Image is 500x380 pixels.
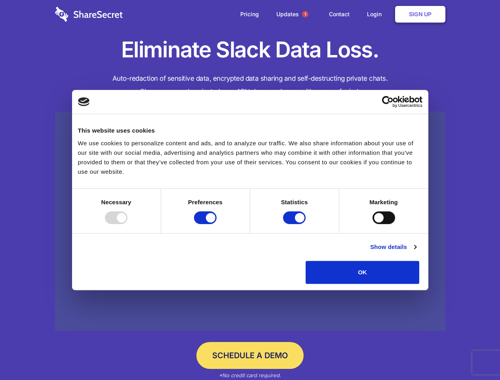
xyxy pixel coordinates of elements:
em: *No credit card required. [219,372,281,378]
a: Sign Up [395,6,445,23]
a: Show details [370,242,416,252]
strong: Preferences [188,199,222,205]
h1: Eliminate Slack Data Loss. [55,36,445,64]
strong: Necessary [101,199,131,205]
a: Schedule a Demo [196,342,304,369]
a: Pricing [232,2,267,27]
button: OK [306,261,419,284]
img: logo [78,97,90,106]
div: We use cookies to personalize content and ads, and to analyze our traffic. We also share informat... [78,139,422,177]
a: Login [359,2,394,27]
a: Contact [321,2,357,27]
strong: Marketing [369,199,398,205]
div: This website uses cookies [78,126,422,135]
span: 1 [302,11,308,17]
img: logo-wordmark-white-trans-d4663122ce5f474addd5e946df7df03e33cb6a1c49d2221995e7729f52c070b2.svg [55,7,123,22]
h4: Auto-redaction of sensitive data, encrypted data sharing and self-destructing private chats. Shar... [55,72,445,98]
a: Wistia video thumbnail [55,112,445,331]
a: Usercentrics Cookiebot - opens in a new window [353,96,422,108]
strong: Statistics [281,199,308,205]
